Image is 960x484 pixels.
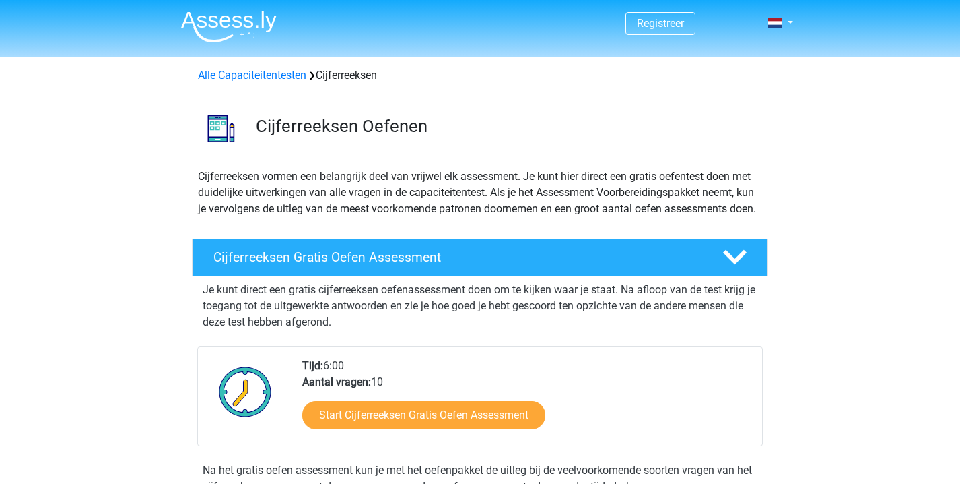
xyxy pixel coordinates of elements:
h4: Cijferreeksen Gratis Oefen Assessment [213,249,701,265]
a: Start Cijferreeksen Gratis Oefen Assessment [302,401,545,429]
div: 6:00 10 [292,358,761,446]
b: Aantal vragen: [302,375,371,388]
div: Cijferreeksen [193,67,767,84]
h3: Cijferreeksen Oefenen [256,116,757,137]
img: Assessly [181,11,277,42]
a: Alle Capaciteitentesten [198,69,306,82]
a: Registreer [637,17,684,30]
a: Cijferreeksen Gratis Oefen Assessment [186,239,774,276]
img: Klok [211,358,279,425]
b: Tijd: [302,359,323,372]
p: Cijferreeksen vormen een belangrijk deel van vrijwel elk assessment. Je kunt hier direct een grat... [198,169,762,217]
p: Je kunt direct een gratis cijferreeksen oefenassessment doen om te kijken waar je staat. Na afloo... [203,282,757,330]
img: cijferreeksen [193,100,250,157]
